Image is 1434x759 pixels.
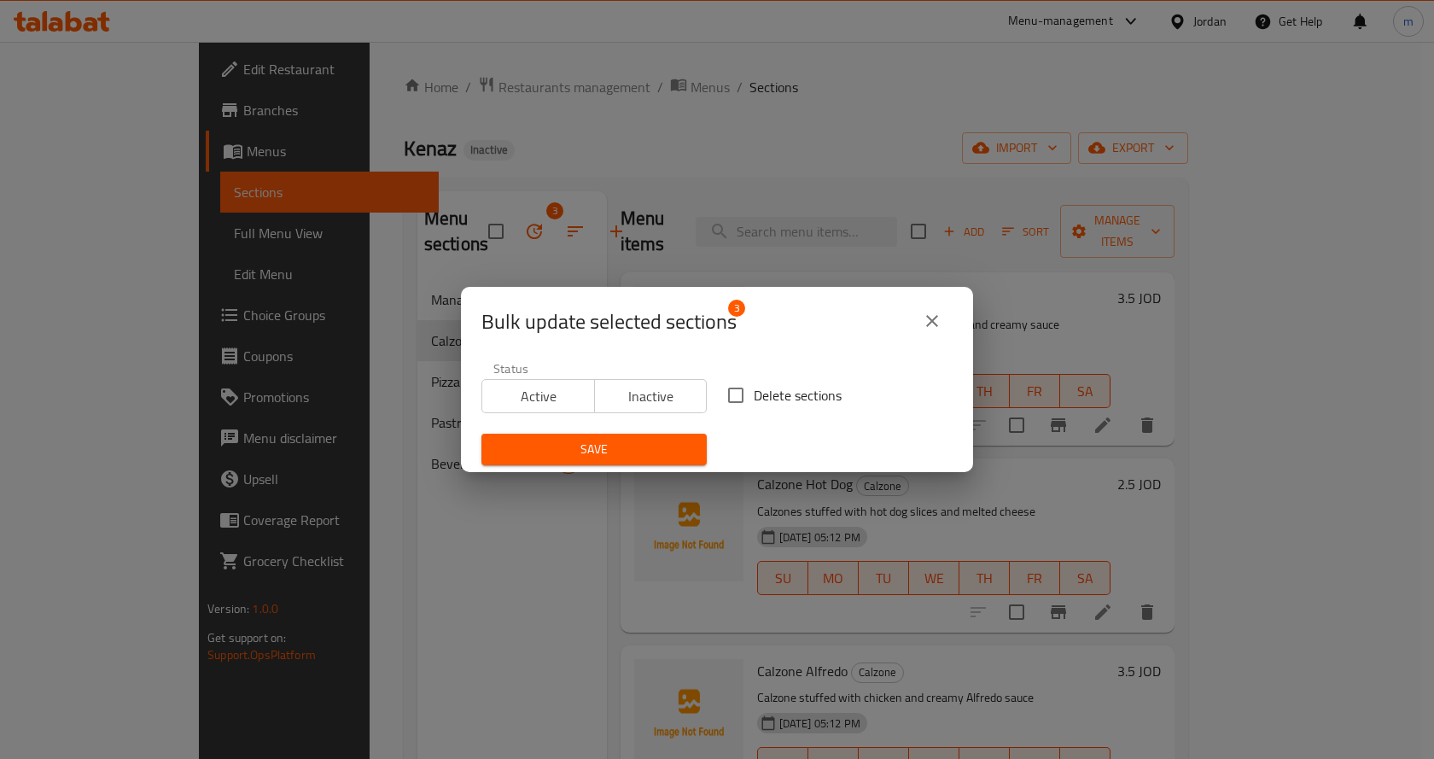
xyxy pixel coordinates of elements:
[489,384,588,409] span: Active
[728,300,745,317] span: 3
[754,385,842,406] span: Delete sections
[602,384,701,409] span: Inactive
[912,301,953,342] button: close
[495,439,693,460] span: Save
[481,379,595,413] button: Active
[594,379,708,413] button: Inactive
[481,308,737,336] span: Selected section count
[481,434,707,465] button: Save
